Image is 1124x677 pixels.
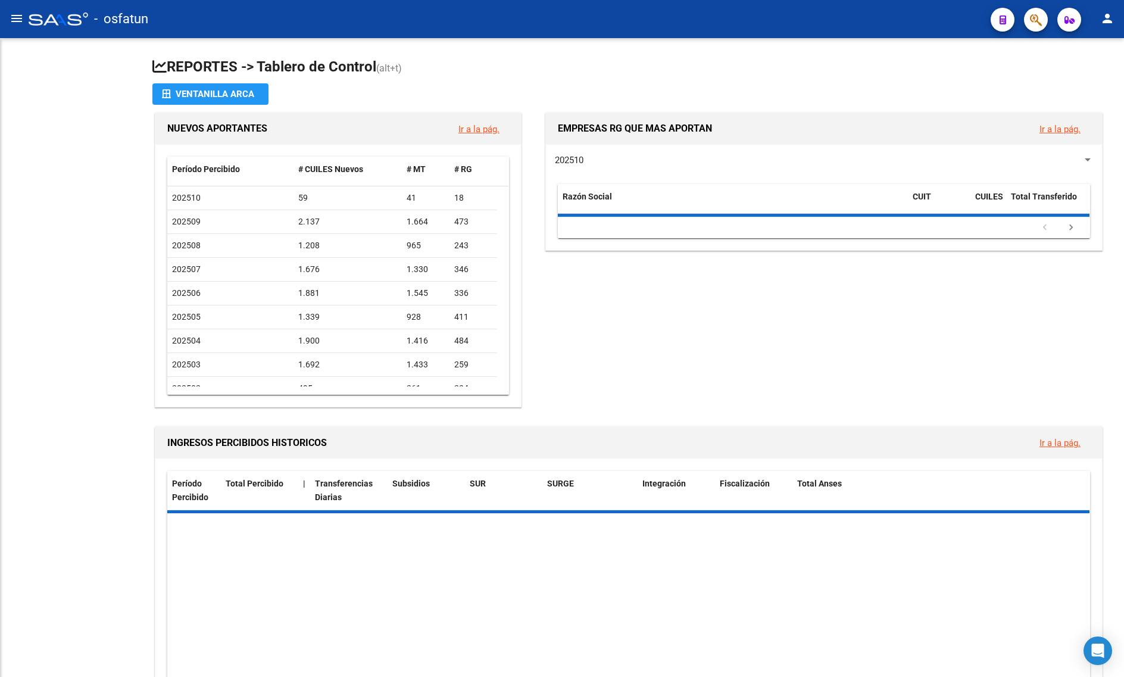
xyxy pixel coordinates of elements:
datatable-header-cell: Total Anses [792,471,1078,510]
datatable-header-cell: CUILES [970,184,1006,223]
datatable-header-cell: Fiscalización [715,471,792,510]
span: 202506 [172,288,201,298]
div: 59 [298,191,397,205]
span: Razón Social [563,192,612,201]
a: go to next page [1060,221,1082,235]
span: # MT [407,164,426,174]
span: # RG [454,164,472,174]
span: EMPRESAS RG QUE MAS APORTAN [558,123,712,134]
div: 1.545 [407,286,445,300]
span: 202503 [172,360,201,369]
datatable-header-cell: Período Percibido [167,157,294,182]
span: SUR [470,479,486,488]
h1: REPORTES -> Tablero de Control [152,57,1105,78]
div: 234 [454,382,492,395]
span: 202504 [172,336,201,345]
span: Integración [642,479,686,488]
datatable-header-cell: Período Percibido [167,471,221,510]
datatable-header-cell: Integración [638,471,715,510]
span: Transferencias Diarias [315,479,373,502]
div: 411 [454,310,492,324]
span: CUILES [975,192,1003,201]
div: 1.664 [407,215,445,229]
span: Período Percibido [172,479,208,502]
span: Total Percibido [226,479,283,488]
span: Subsidios [392,479,430,488]
span: NUEVOS APORTANTES [167,123,267,134]
a: Ir a la pág. [1039,124,1081,135]
datatable-header-cell: CUIT [908,184,970,223]
div: 2.137 [298,215,397,229]
div: 336 [454,286,492,300]
div: Open Intercom Messenger [1084,637,1112,665]
span: Total Transferido [1011,192,1077,201]
div: 928 [407,310,445,324]
div: 1.676 [298,263,397,276]
button: Ir a la pág. [1030,118,1090,140]
div: 1.692 [298,358,397,372]
span: | [303,479,305,488]
datatable-header-cell: Razón Social [558,184,908,223]
span: SURGE [547,479,574,488]
span: (alt+t) [376,63,402,74]
span: 202507 [172,264,201,274]
div: 1.339 [298,310,397,324]
datatable-header-cell: # CUILES Nuevos [294,157,402,182]
button: Ventanilla ARCA [152,83,268,105]
div: 243 [454,239,492,252]
div: Ventanilla ARCA [162,83,259,105]
span: Fiscalización [720,479,770,488]
datatable-header-cell: Transferencias Diarias [310,471,388,510]
div: 1.208 [298,239,397,252]
div: 495 [298,382,397,395]
span: Período Percibido [172,164,240,174]
button: Ir a la pág. [449,118,509,140]
span: - osfatun [94,6,148,32]
span: 202502 [172,383,201,393]
span: CUIT [913,192,931,201]
span: 202510 [555,155,583,166]
div: 965 [407,239,445,252]
datatable-header-cell: SUR [465,471,542,510]
span: 202510 [172,193,201,202]
div: 484 [454,334,492,348]
div: 259 [454,358,492,372]
a: go to previous page [1034,221,1056,235]
span: 202508 [172,241,201,250]
datatable-header-cell: SURGE [542,471,638,510]
div: 18 [454,191,492,205]
datatable-header-cell: # RG [449,157,497,182]
div: 1.433 [407,358,445,372]
div: 473 [454,215,492,229]
span: # CUILES Nuevos [298,164,363,174]
div: 41 [407,191,445,205]
div: 1.881 [298,286,397,300]
datatable-header-cell: # MT [402,157,449,182]
div: 1.900 [298,334,397,348]
a: Ir a la pág. [458,124,499,135]
span: INGRESOS PERCIBIDOS HISTORICOS [167,437,327,448]
datatable-header-cell: Total Percibido [221,471,298,510]
span: Total Anses [797,479,842,488]
datatable-header-cell: | [298,471,310,510]
span: 202505 [172,312,201,322]
mat-icon: menu [10,11,24,26]
div: 346 [454,263,492,276]
div: 261 [407,382,445,395]
div: 1.416 [407,334,445,348]
datatable-header-cell: Total Transferido [1006,184,1089,223]
a: Ir a la pág. [1039,438,1081,448]
datatable-header-cell: Subsidios [388,471,465,510]
div: 1.330 [407,263,445,276]
mat-icon: person [1100,11,1114,26]
span: 202509 [172,217,201,226]
button: Ir a la pág. [1030,432,1090,454]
